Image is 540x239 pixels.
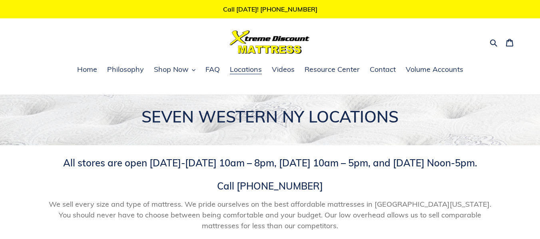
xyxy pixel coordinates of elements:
[230,65,262,74] span: Locations
[77,65,97,74] span: Home
[370,65,396,74] span: Contact
[103,64,148,76] a: Philosophy
[366,64,400,76] a: Contact
[230,30,310,54] img: Xtreme Discount Mattress
[272,65,295,74] span: Videos
[268,64,299,76] a: Videos
[406,65,463,74] span: Volume Accounts
[205,65,220,74] span: FAQ
[301,64,364,76] a: Resource Center
[73,64,101,76] a: Home
[141,107,399,126] span: SEVEN WESTERN NY LOCATIONS
[107,65,144,74] span: Philosophy
[305,65,360,74] span: Resource Center
[226,64,266,76] a: Locations
[201,64,224,76] a: FAQ
[150,64,199,76] button: Shop Now
[154,65,189,74] span: Shop Now
[402,64,467,76] a: Volume Accounts
[63,157,477,192] span: All stores are open [DATE]-[DATE] 10am – 8pm, [DATE] 10am – 5pm, and [DATE] Noon-5pm. Call [PHONE...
